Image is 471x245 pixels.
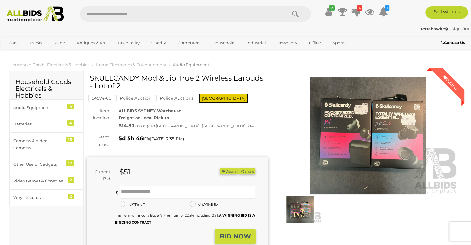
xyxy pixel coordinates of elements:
[116,96,155,101] a: Police Auction
[3,6,67,22] img: Allbids.com.au
[90,74,267,90] h1: SKULLCANDY Mod & Jib True 2 Wireless Earbuds - Lot of 2
[149,136,184,141] span: ( )
[9,99,83,116] a: Audio Equipment 4
[67,104,74,109] div: 4
[119,115,169,120] strong: Freight or Local Pickup
[324,6,333,17] a: ✔
[9,156,83,173] a: Other Useful Gadgets 12
[147,38,170,48] a: Charity
[156,96,197,101] a: Police Auctions
[9,62,89,67] a: Household Goods, Electricals & Hobbies
[13,161,64,168] div: Other Useful Gadgets
[13,194,64,201] div: Vinyl Records
[174,38,204,48] a: Computers
[82,107,114,122] div: Item location
[13,177,64,185] div: Video Games & Consoles
[115,213,255,225] small: This Item will incur a Buyer's Premium of 22.5% including GST.
[50,38,69,48] a: Wine
[114,38,144,48] a: Hospitality
[151,123,256,128] span: to [GEOGRAPHIC_DATA], [GEOGRAPHIC_DATA], 2147
[88,95,115,101] mark: 54574-68
[13,120,64,128] div: Batteries
[274,38,301,48] a: Jewellery
[5,38,21,48] a: Cars
[436,68,464,97] div: Outbid
[68,194,74,199] div: 2
[451,26,469,31] a: Sign Out
[449,26,451,31] span: |
[441,39,466,46] a: Contact Us
[220,168,238,175] li: Watch this item
[9,173,83,189] a: Video Games & Consoles 2
[199,94,248,103] span: [GEOGRAPHIC_DATA]
[88,96,115,101] a: 54574-68
[120,201,145,208] label: INSTANT
[173,62,209,67] a: Audio Equipment
[329,38,349,48] a: Sports
[13,137,64,152] div: Cameras & Video Cameras
[220,168,238,175] button: Watch
[150,136,183,142] span: [DATE] 7:35 PM
[116,95,155,101] mark: Police Auction
[156,95,197,101] mark: Police Auctions
[420,26,448,31] strong: Terrahawke
[441,40,465,45] b: Contact Us
[378,6,388,17] a: 1
[351,6,360,17] a: 6
[68,177,74,183] div: 2
[96,62,167,67] a: Home Electronics & Entertainment
[425,6,468,19] a: Sell with us
[25,38,46,48] a: Trucks
[119,123,134,129] strong: $14.83
[115,213,255,225] b: A WINNING BID IS A BINDING CONTRACT
[5,48,57,58] a: [GEOGRAPHIC_DATA]
[357,5,362,11] i: 6
[385,5,389,11] i: 1
[9,116,83,132] a: Batteries 4
[305,38,325,48] a: Office
[66,137,74,142] div: 13
[215,229,256,244] button: BID NOW
[15,78,77,99] h2: Household Goods, Electricals & Hobbies
[242,38,270,48] a: Industrial
[82,133,114,148] div: Set to close
[119,108,181,113] strong: ALLBIDS SYDNEY Warehouse
[120,168,130,176] strong: $51
[329,5,335,11] i: ✔
[87,168,115,183] div: Current Bid
[9,189,83,206] a: Vinyl Records 2
[73,38,110,48] a: Antiques & Art
[220,233,251,240] strong: BID NOW
[9,133,83,156] a: Cameras & Video Cameras 13
[279,196,321,223] img: SKULLCANDY Mod & Jib True 2 Wireless Earbuds - Lot of 2
[420,26,449,31] a: Terrahawke
[238,168,255,175] button: Share
[13,104,64,111] div: Audio Equipment
[66,160,74,166] div: 12
[277,77,459,194] img: SKULLCANDY Mod & Jib True 2 Wireless Earbuds - Lot of 2
[190,201,219,208] label: MAXIMUM
[119,135,149,142] strong: 5d 5h 46m
[208,38,239,48] a: Household
[119,121,268,130] div: Postage
[280,6,311,22] button: Search
[67,120,74,126] div: 4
